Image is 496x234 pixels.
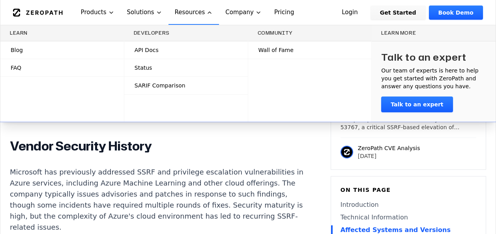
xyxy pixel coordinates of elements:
a: Wall of Fame [248,41,372,59]
a: Get Started [371,6,426,20]
a: Login [332,6,367,20]
span: Blog [11,46,23,54]
h3: Talk to an expert [381,51,466,63]
span: Status [135,64,152,72]
a: API Docs [124,41,248,59]
span: Wall of Fame [258,46,294,54]
p: This post provides a brief summary of CVE-2025-53767, a critical SSRF-based elevation of privileg... [341,115,476,131]
h3: Developers [134,30,238,36]
span: SARIF Comparison [135,82,185,89]
p: ZeroPath CVE Analysis [358,144,420,152]
a: Introduction [341,200,476,210]
span: API Docs [135,46,159,54]
h3: Learn [10,30,114,36]
p: Microsoft has previously addressed SSRF and privilege escalation vulnerabilities in Azure service... [10,167,303,233]
a: Blog [0,41,124,59]
p: Our team of experts is here to help you get started with ZeroPath and answer any questions you have. [381,67,486,90]
h6: On this page [341,186,476,194]
a: Technical Information [341,213,476,222]
h2: Vendor Security History [10,138,303,154]
p: [DATE] [358,152,420,160]
a: Book Demo [429,6,483,20]
a: FAQ [0,59,124,76]
a: SARIF Comparison [124,77,248,94]
h3: Community [258,30,362,36]
a: Status [124,59,248,76]
span: FAQ [11,64,21,72]
h3: Learn more [381,30,486,36]
img: ZeroPath CVE Analysis [341,146,353,158]
a: Talk to an expert [381,97,453,112]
